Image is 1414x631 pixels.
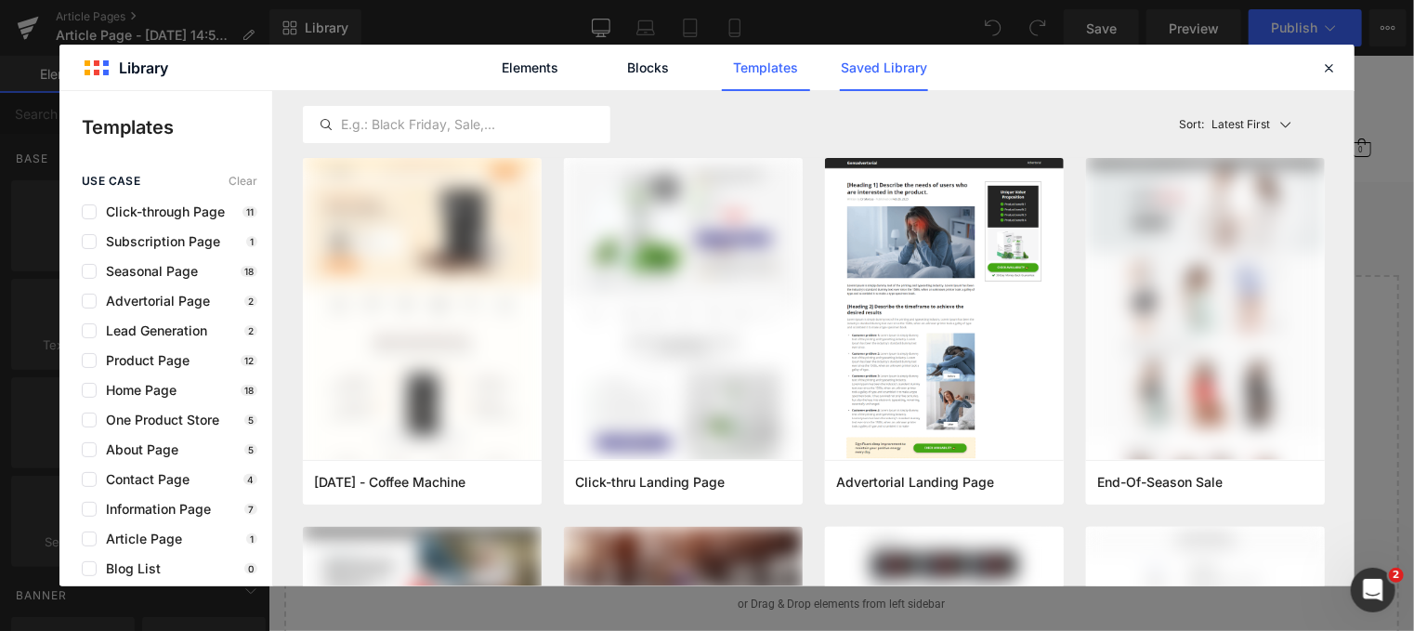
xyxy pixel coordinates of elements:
p: or Drag & Drop elements from left sidebar [46,542,1101,555]
p: 7 [244,504,257,515]
span: Lead Generation [97,323,207,338]
p: Start building your page [46,263,1101,285]
a: Elements [486,45,574,91]
span: End-Of-Season Sale [1097,474,1223,491]
a: b-corp [19,66,63,122]
button: Professional [667,81,733,112]
a: Saved Library [840,45,928,91]
span: Information Page [97,502,211,517]
p: 11 [242,206,257,217]
a: Sonnenschutz [436,81,511,113]
a: 0 [1084,83,1103,101]
span: Contact Page [97,472,190,487]
img: Comfort Zone Germany [490,14,657,49]
span: Seasonal Page [97,264,198,279]
button: Gesicht [286,81,327,112]
span: Click-thru Landing Page [575,474,725,491]
span: Subscription Page [97,234,220,249]
a: Templates [722,45,810,91]
span: Sort: [1180,118,1205,131]
p: Latest First [1212,116,1271,133]
button: Search aria label [995,63,1025,122]
span: Advertorial Landing Page [836,474,994,491]
p: 5 [244,444,257,455]
p: 0 [244,563,257,574]
span: About Page [97,442,178,457]
span: Thanksgiving - Coffee Machine [314,474,465,491]
a: Blocks [604,45,692,91]
button: Geschenkideen & sets [548,74,630,120]
span: use case [82,175,140,188]
p: 18 [241,266,257,277]
p: 1 [246,236,257,247]
p: 5 [244,414,257,426]
span: Clear [229,175,257,188]
span: 0 [1090,89,1097,99]
p: 1 [246,533,257,545]
p: 2 [244,325,257,336]
input: E.g.: Black Friday, Sale,... [304,113,609,136]
a: Bestseller [196,81,249,113]
span: Product Page [97,353,190,368]
button: Latest FirstSort:Latest First [1172,106,1326,143]
span: Click-through Page [97,204,225,219]
p: 2 [244,296,257,307]
a: Explore Template [490,490,657,527]
span: Blog List [97,561,161,576]
p: 18 [241,385,257,396]
span: One Product Store [97,413,219,427]
p: Templates [82,113,272,141]
span: Advertorial Page [97,294,210,309]
iframe: Intercom live chat [1351,568,1395,612]
span: Article Page [97,532,182,546]
button: Über Comfort Zone [770,68,813,126]
p: 12 [241,355,257,366]
p: 4 [243,474,257,485]
button: Körper [364,81,399,112]
span: 2 [1389,568,1404,583]
span: Home Page [97,383,177,398]
svg: Certified B Corporation [24,66,58,122]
